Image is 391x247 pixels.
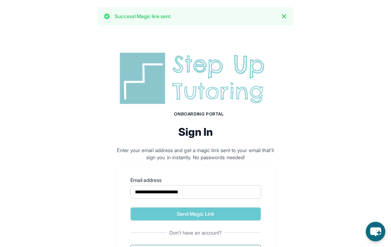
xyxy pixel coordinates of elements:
label: Email address [130,177,261,184]
span: Don't have an account? [167,229,225,236]
button: Send Magic Link [130,207,261,221]
h1: Onboarding Portal [123,111,275,117]
button: chat-button [366,222,385,241]
img: Step Up Tutoring horizontal logo [116,50,275,107]
h2: Sign In [116,125,275,138]
p: Success! Magic link sent. [115,13,172,20]
p: Enter your email address and get a magic link sent to your email that'll sign you in instantly. N... [116,147,275,161]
